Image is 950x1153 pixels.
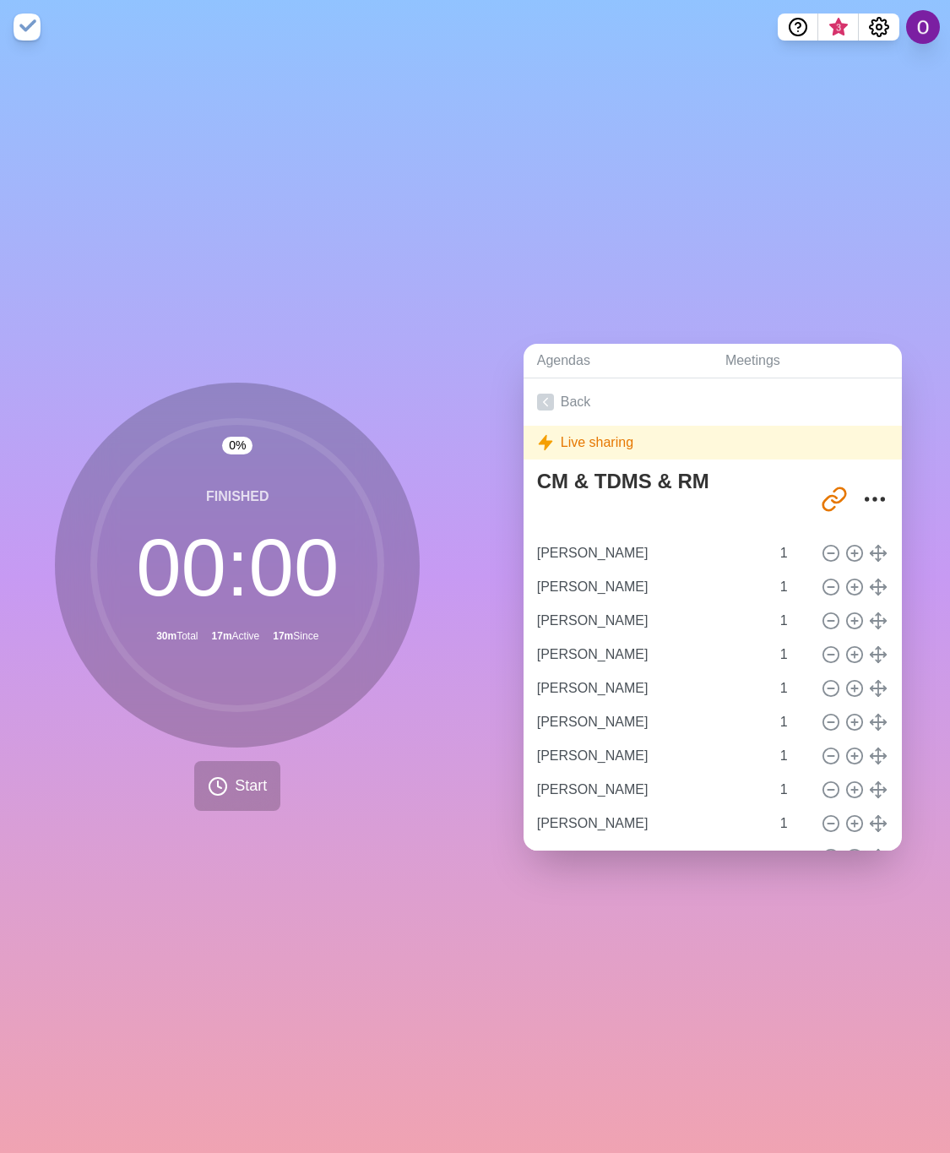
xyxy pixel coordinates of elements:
input: Mins [774,773,814,807]
button: Help [778,14,818,41]
input: Name [530,570,770,604]
span: Start [235,775,267,797]
input: Name [530,739,770,773]
input: Name [530,536,770,570]
button: Settings [859,14,899,41]
button: Start [194,761,280,811]
img: timeblocks logo [14,14,41,41]
input: Mins [774,739,814,773]
input: Name [530,604,770,638]
input: Mins [774,536,814,570]
input: Mins [774,604,814,638]
button: Share link [817,482,851,516]
input: Mins [774,840,814,874]
button: What’s new [818,14,859,41]
input: Mins [774,638,814,672]
input: Name [530,672,770,705]
input: Mins [774,807,814,840]
input: Name [530,840,770,874]
button: More [858,482,892,516]
input: Mins [774,570,814,604]
input: Mins [774,705,814,739]
span: 3 [832,21,845,35]
input: Name [530,773,770,807]
a: Back [524,378,902,426]
input: Mins [774,672,814,705]
input: Name [530,705,770,739]
a: Agendas [524,344,712,378]
input: Name [530,807,770,840]
a: Meetings [712,344,902,378]
div: Live sharing [524,426,902,460]
input: Name [530,638,770,672]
